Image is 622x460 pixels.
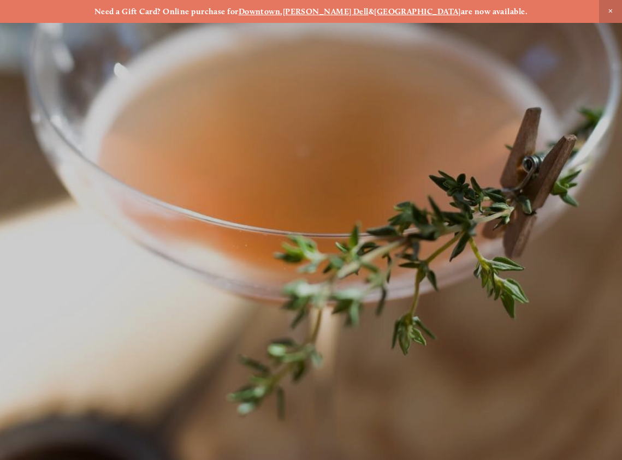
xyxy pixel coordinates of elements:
strong: , [280,7,282,16]
strong: are now available. [461,7,528,16]
strong: Need a Gift Card? Online purchase for [94,7,239,16]
a: [GEOGRAPHIC_DATA] [374,7,461,16]
a: [PERSON_NAME] Dell [283,7,369,16]
a: Downtown [239,7,281,16]
strong: & [369,7,374,16]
